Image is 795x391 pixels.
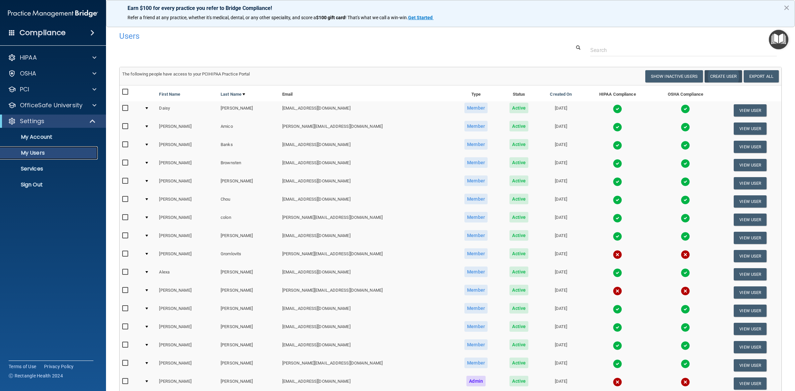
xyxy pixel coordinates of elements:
button: View User [734,286,767,299]
button: View User [734,104,767,117]
span: Member [464,121,488,131]
img: cross.ca9f0e7f.svg [613,377,622,387]
img: tick.e7d51cea.svg [681,305,690,314]
img: tick.e7d51cea.svg [681,214,690,223]
button: Close [783,2,790,13]
button: View User [734,195,767,208]
td: [PERSON_NAME] [218,265,280,283]
td: [DATE] [539,156,583,174]
button: View User [734,159,767,171]
td: Banks [218,138,280,156]
button: View User [734,141,767,153]
th: Type [453,85,499,101]
span: Active [509,376,528,386]
td: [DATE] [539,247,583,265]
p: Settings [20,117,44,125]
td: [PERSON_NAME] [156,338,218,356]
button: Create User [705,70,742,82]
p: Services [4,166,95,172]
a: Privacy Policy [44,363,74,370]
td: [DATE] [539,120,583,138]
iframe: Drift Widget Chat Controller [681,345,787,371]
span: Member [464,339,488,350]
button: View User [734,232,767,244]
img: cross.ca9f0e7f.svg [681,286,690,296]
td: [PERSON_NAME] [218,356,280,374]
img: PMB logo [8,7,98,20]
a: PCI [8,85,96,93]
img: tick.e7d51cea.svg [613,305,622,314]
td: [DATE] [539,192,583,211]
img: cross.ca9f0e7f.svg [681,250,690,259]
td: [DATE] [539,320,583,338]
a: Last Name [221,90,245,98]
img: tick.e7d51cea.svg [681,232,690,241]
td: [PERSON_NAME] [156,247,218,265]
td: [DATE] [539,338,583,356]
span: Active [509,248,528,259]
input: Search [590,44,777,56]
td: [PERSON_NAME] [156,174,218,192]
a: OfficeSafe University [8,101,96,109]
img: tick.e7d51cea.svg [613,177,622,186]
span: Active [509,321,528,332]
img: tick.e7d51cea.svg [681,141,690,150]
h4: Compliance [20,28,66,37]
button: Open Resource Center [769,30,788,49]
span: Active [509,303,528,314]
td: [PERSON_NAME] [156,120,218,138]
p: PCI [20,85,29,93]
td: [PERSON_NAME] [156,356,218,374]
p: Earn $100 for every practice you refer to Bridge Compliance! [128,5,773,11]
button: View User [734,177,767,189]
a: Settings [8,117,96,125]
td: [PERSON_NAME] [218,101,280,120]
td: [PERSON_NAME] [218,338,280,356]
span: Member [464,230,488,241]
span: Active [509,285,528,295]
img: tick.e7d51cea.svg [613,122,622,132]
td: [DATE] [539,101,583,120]
td: [PERSON_NAME] [218,302,280,320]
td: [DATE] [539,302,583,320]
span: Member [464,139,488,150]
img: cross.ca9f0e7f.svg [613,286,622,296]
img: tick.e7d51cea.svg [681,341,690,350]
img: tick.e7d51cea.svg [681,122,690,132]
span: Ⓒ Rectangle Health 2024 [9,372,63,379]
button: View User [734,305,767,317]
td: [PERSON_NAME] [156,320,218,338]
td: [PERSON_NAME][EMAIL_ADDRESS][DOMAIN_NAME] [280,356,453,374]
p: Sign Out [4,181,95,188]
td: [PERSON_NAME] [156,229,218,247]
td: [PERSON_NAME][EMAIL_ADDRESS][DOMAIN_NAME] [280,120,453,138]
td: [EMAIL_ADDRESS][DOMAIN_NAME] [280,229,453,247]
a: Get Started [408,15,434,20]
td: [DATE] [539,265,583,283]
td: [DATE] [539,138,583,156]
span: ! That's what we call a win-win. [345,15,408,20]
p: HIPAA [20,54,37,62]
td: [EMAIL_ADDRESS][DOMAIN_NAME] [280,320,453,338]
span: Member [464,103,488,113]
span: Active [509,175,528,186]
span: Active [509,230,528,241]
td: [PERSON_NAME] [156,192,218,211]
td: [PERSON_NAME] [156,156,218,174]
button: View User [734,122,767,135]
th: Status [499,85,539,101]
a: Export All [744,70,779,82]
img: tick.e7d51cea.svg [613,104,622,114]
td: [PERSON_NAME] [156,283,218,302]
img: tick.e7d51cea.svg [613,323,622,332]
td: [EMAIL_ADDRESS][DOMAIN_NAME] [280,265,453,283]
td: [PERSON_NAME] [218,320,280,338]
strong: $100 gift card [316,15,345,20]
p: OSHA [20,70,36,77]
span: Member [464,212,488,222]
td: [PERSON_NAME] [156,211,218,229]
th: Email [280,85,453,101]
td: Chou [218,192,280,211]
a: OSHA [8,70,96,77]
span: Active [509,194,528,204]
